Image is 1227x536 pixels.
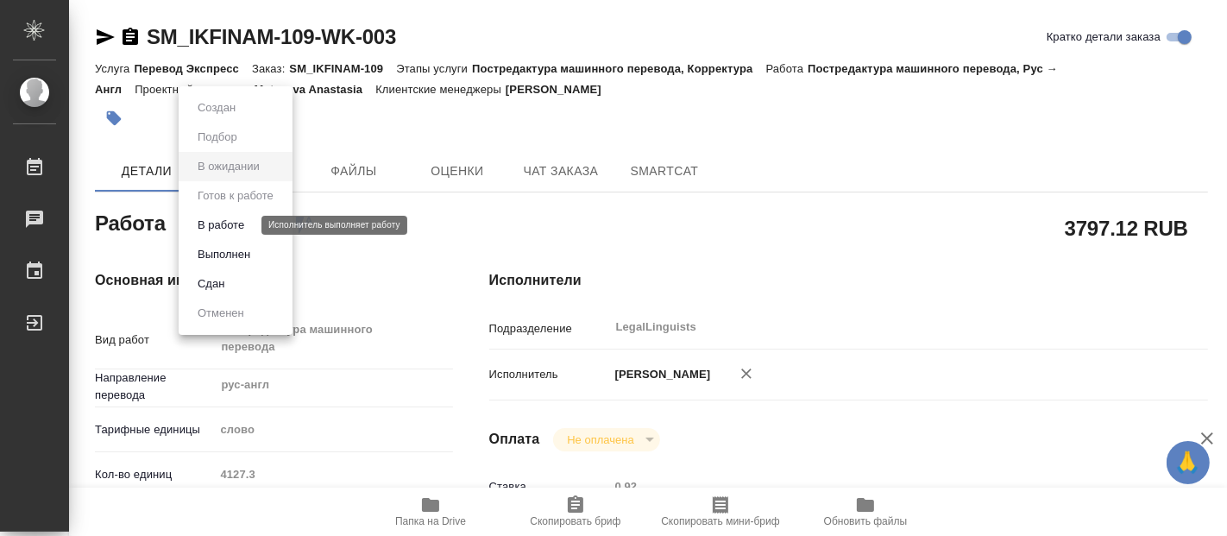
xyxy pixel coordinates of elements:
[192,98,241,117] button: Создан
[192,157,265,176] button: В ожидании
[192,245,255,264] button: Выполнен
[192,128,242,147] button: Подбор
[192,304,249,323] button: Отменен
[192,216,249,235] button: В работе
[192,274,230,293] button: Сдан
[192,186,279,205] button: Готов к работе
